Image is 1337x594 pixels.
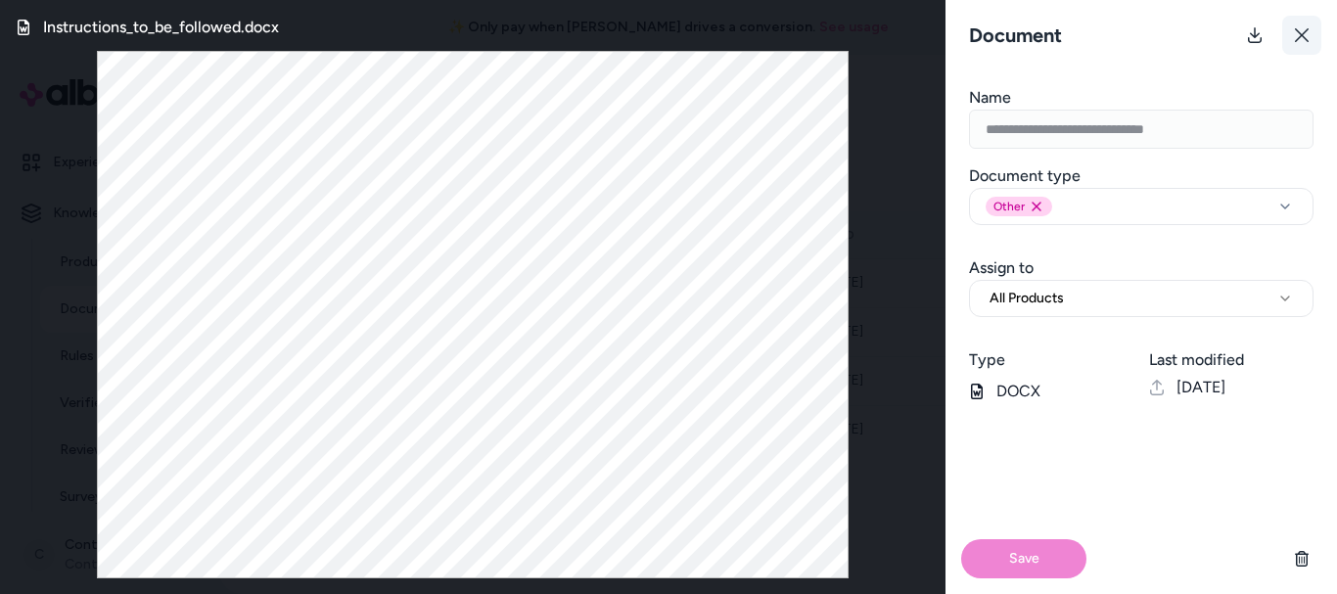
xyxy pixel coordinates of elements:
h3: Name [969,86,1314,110]
label: Assign to [969,258,1034,277]
h3: Document type [969,164,1314,188]
button: Remove other option [1029,199,1044,214]
div: Other [986,197,1052,216]
h3: Last modified [1149,348,1314,372]
h3: Type [969,348,1133,372]
span: [DATE] [1176,376,1225,399]
h3: Instructions_to_be_followed.docx [43,16,279,39]
button: OtherRemove other option [969,188,1314,225]
p: DOCX [969,380,1133,403]
h3: Document [961,22,1070,49]
span: All Products [990,289,1064,308]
